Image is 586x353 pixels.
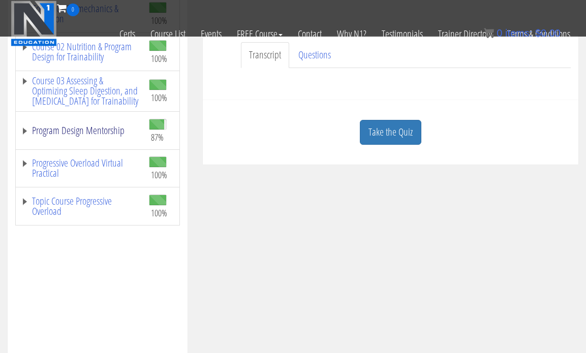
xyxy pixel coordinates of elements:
[151,92,167,103] span: 100%
[11,1,57,46] img: n1-education
[151,169,167,180] span: 100%
[360,120,421,145] a: Take the Quiz
[500,16,578,52] a: Terms & Conditions
[290,16,329,52] a: Contact
[229,16,290,52] a: FREE Course
[21,42,139,62] a: Course 02 Nutrition & Program Design for Trainability
[535,27,561,39] bdi: 0.00
[290,42,339,68] a: Questions
[193,16,229,52] a: Events
[430,16,500,52] a: Trainer Directory
[484,27,561,39] a: 0 items: $0.00
[535,27,541,39] span: $
[151,132,164,143] span: 87%
[484,28,494,38] img: icon11.png
[241,42,289,68] a: Transcript
[21,125,139,136] a: Program Design Mentorship
[112,16,143,52] a: Certs
[67,4,79,16] span: 0
[21,76,139,106] a: Course 03 Assessing & Optimizing Sleep Digestion, and [MEDICAL_DATA] for Trainability
[21,158,139,178] a: Progressive Overload Virtual Practical
[151,207,167,218] span: 100%
[497,27,502,39] span: 0
[151,53,167,64] span: 100%
[374,16,430,52] a: Testimonials
[57,1,79,15] a: 0
[329,16,374,52] a: Why N1?
[143,16,193,52] a: Course List
[505,27,532,39] span: items:
[21,196,139,216] a: Topic Course Progressive Overload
